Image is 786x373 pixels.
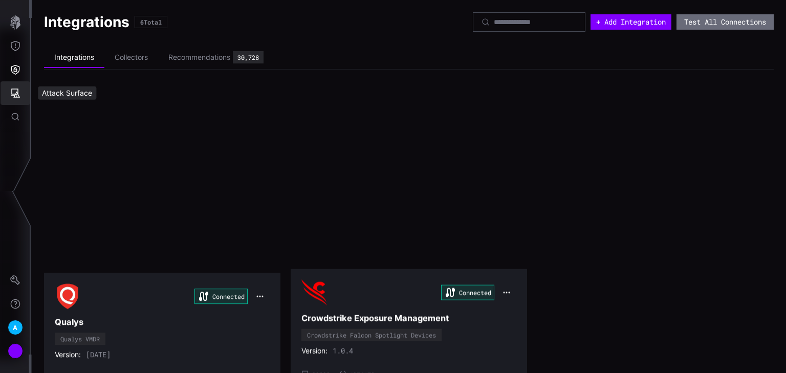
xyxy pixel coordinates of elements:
[44,85,774,96] h3: Endpoint ( 1 )
[55,317,270,327] h3: Qualys
[55,350,81,359] span: Version:
[676,14,774,30] button: Test All Connections
[307,332,436,338] div: Crowdstrike Falcon Spotlight Devices
[168,53,230,62] div: Recommendations
[60,336,100,342] div: Qualys VMDR
[194,289,248,304] div: Connected
[44,48,104,68] li: Integrations
[333,346,353,356] span: 1.0.4
[301,346,327,356] span: Version:
[591,14,671,30] button: + Add Integration
[1,316,30,339] button: A
[301,280,327,305] img: Crowdstrike Falcon Spotlight Devices
[86,350,111,359] span: [DATE]
[301,313,516,324] h3: Crowdstrike Exposure Management
[38,86,96,100] div: Attack Surface
[104,48,158,68] li: Collectors
[55,283,80,309] img: Qualys VMDR
[441,285,494,300] div: Connected
[44,13,129,31] h1: Integrations
[140,19,162,25] div: 6 Total
[13,322,17,333] span: A
[237,54,259,60] div: 30,728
